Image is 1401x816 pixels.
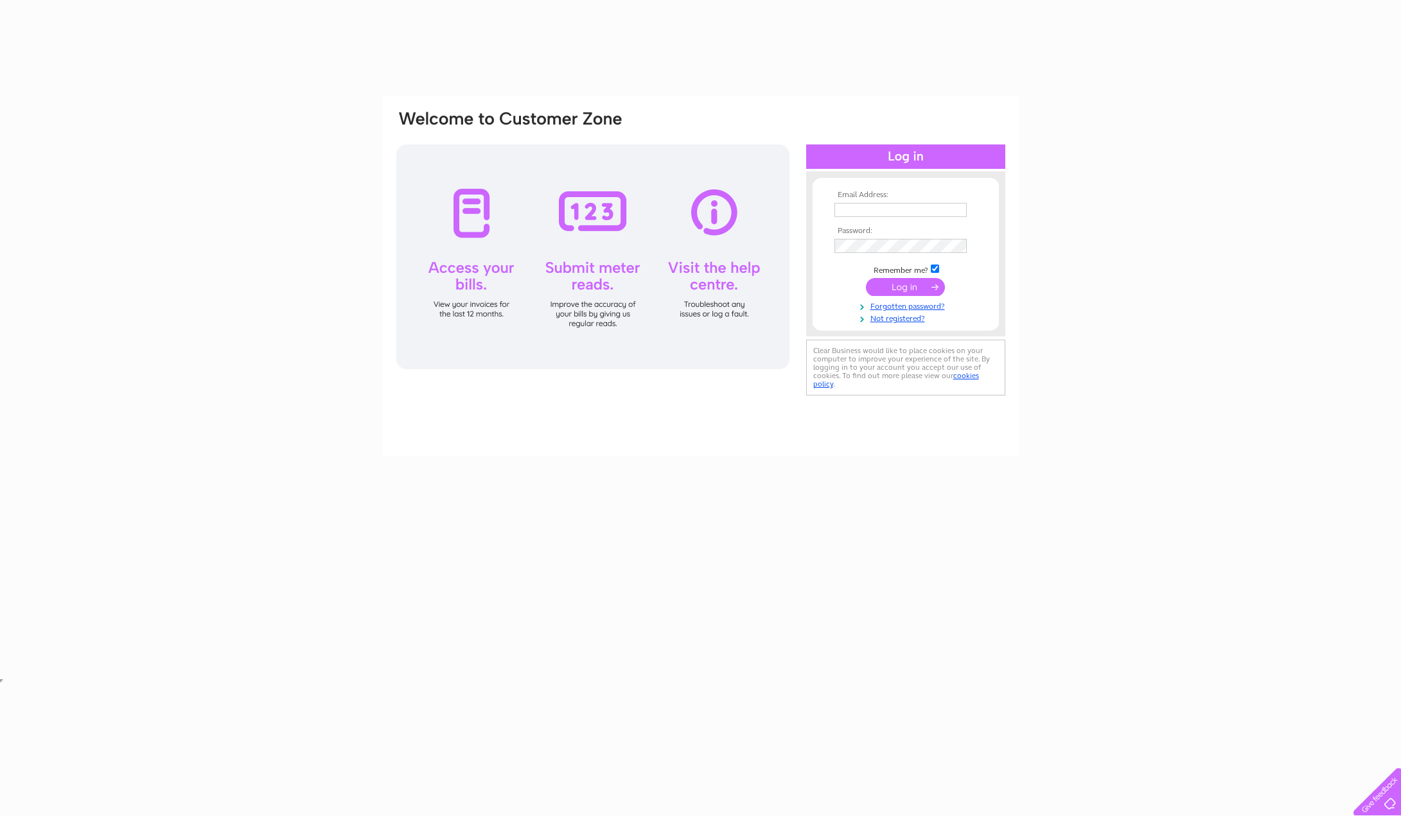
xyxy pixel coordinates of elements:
[831,227,980,236] th: Password:
[834,299,980,311] a: Forgotten password?
[813,371,979,388] a: cookies policy
[831,191,980,200] th: Email Address:
[834,311,980,324] a: Not registered?
[831,263,980,275] td: Remember me?
[806,340,1005,395] div: Clear Business would like to place cookies on your computer to improve your experience of the sit...
[866,278,945,296] input: Submit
